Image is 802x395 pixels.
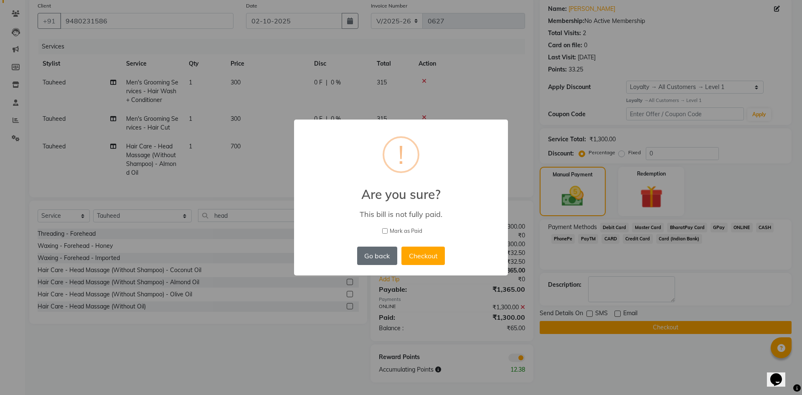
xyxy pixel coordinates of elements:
[382,228,388,234] input: Mark as Paid
[294,177,508,202] h2: Are you sure?
[398,138,404,171] div: !
[306,209,496,219] div: This bill is not fully paid.
[357,247,397,265] button: Go back
[390,227,422,235] span: Mark as Paid
[767,362,794,387] iframe: chat widget
[401,247,445,265] button: Checkout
